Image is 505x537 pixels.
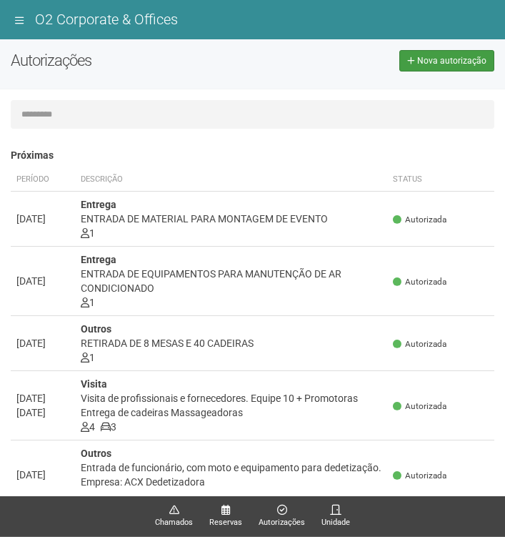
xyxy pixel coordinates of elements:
div: [DATE] [16,405,69,420]
div: [DATE] [16,468,69,482]
span: Nova autorização [417,56,486,66]
div: Entrada de funcionário, com moto e equipamento para dedetização. Empresa: ACX Dedetizadora [81,460,381,489]
div: RETIRADA DE 8 MESAS E 40 CADEIRAS [81,336,381,350]
span: Chamados [155,516,193,529]
div: ENTRADA DE MATERIAL PARA MONTAGEM DE EVENTO [81,212,381,226]
span: 3 [101,421,116,433]
span: O2 Corporate & Offices [35,11,178,28]
div: [DATE] [16,391,69,405]
div: Visita de profissionais e fornecedores. Equipe 10 + Promotoras Entrega de cadeiras Massageadoras [81,391,381,420]
th: Período [11,168,75,192]
strong: Entrega [81,254,116,265]
div: [DATE] [16,274,69,288]
strong: Visita [81,378,107,390]
div: [DATE] [16,212,69,226]
strong: Outros [81,323,111,335]
span: Autorizações [259,516,305,529]
span: Unidade [321,516,350,529]
span: Reservas [209,516,242,529]
h4: Próximas [11,150,494,161]
th: Status [387,168,494,192]
span: 1 [81,352,95,363]
strong: Entrega [81,199,116,210]
span: Autorizada [393,400,446,413]
h2: Autorizações [11,50,242,72]
div: ENTRADA DE EQUIPAMENTOS PARA MANUTENÇÃO DE AR CONDICIONADO [81,267,381,295]
a: Chamados [155,504,193,529]
th: Descrição [75,168,387,192]
div: [DATE] [16,336,69,350]
span: Autorizada [393,338,446,350]
a: Unidade [321,504,350,529]
a: Autorizações [259,504,305,529]
strong: Outros [81,448,111,459]
span: Autorizada [393,276,446,288]
span: 4 [81,421,95,433]
span: Autorizada [393,214,446,226]
span: 1 [81,297,95,308]
a: Nova autorização [399,50,494,72]
span: 1 [81,227,95,239]
span: Autorizada [393,470,446,482]
a: Reservas [209,504,242,529]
